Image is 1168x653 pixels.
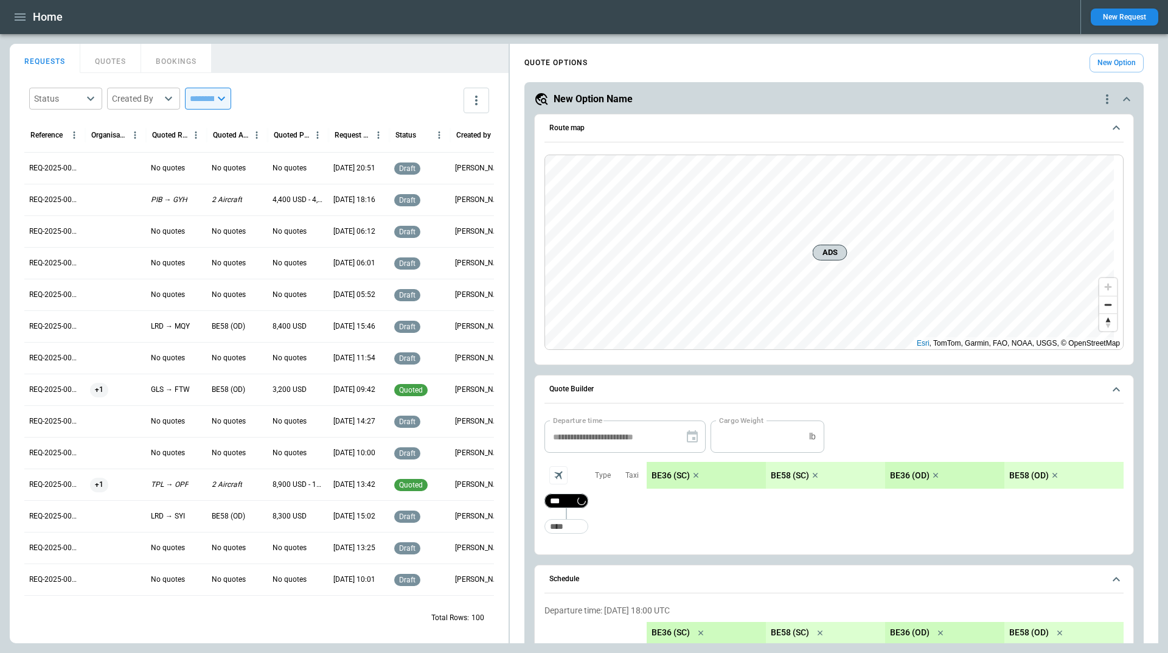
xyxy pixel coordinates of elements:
p: Cady Howell [455,258,506,268]
p: 8,900 USD - 10,200 USD [273,480,324,490]
p: No quotes [151,163,185,173]
p: 09/12/2025 06:12 [333,226,375,237]
p: 4,400 USD - 4,500 USD [273,195,324,205]
span: draft [397,354,418,363]
p: Ben Gundermann [455,195,506,205]
h6: Schedule [549,575,579,583]
span: draft [397,259,418,268]
p: REQ-2025-000265 [29,574,80,585]
p: BE58 (OD) [1009,470,1049,481]
button: BOOKINGS [141,44,212,73]
div: Quoted Route [152,131,188,139]
div: Created by [456,131,491,139]
p: REQ-2025-000275 [29,258,80,268]
span: draft [397,417,418,426]
p: BE36 (SC) [652,470,690,481]
p: No quotes [273,226,307,237]
p: No quotes [212,290,246,300]
p: BE58 (SC) [771,470,809,481]
button: Reset bearing to north [1099,313,1117,331]
span: draft [397,544,418,553]
div: Status [395,131,416,139]
p: No quotes [151,258,185,268]
button: Quoted Aircraft column menu [249,127,265,143]
canvas: Map [545,155,1114,350]
p: No quotes [273,163,307,173]
button: New Request [1091,9,1158,26]
p: No quotes [151,290,185,300]
p: 09/03/2025 15:02 [333,511,375,522]
p: TPL → OPF [151,480,189,490]
h6: Quote Builder [549,385,594,393]
p: Ben Gundermann [455,448,506,458]
p: BE58 (OD) [212,385,245,395]
h1: Home [33,10,63,24]
p: REQ-2025-000266 [29,543,80,553]
a: Esri [917,339,930,347]
p: No quotes [273,290,307,300]
div: Reference [30,131,63,139]
button: Zoom out [1099,296,1117,313]
p: Ben Gundermann [455,163,506,173]
button: Reference column menu [66,127,82,143]
span: quoted [397,481,425,489]
p: 09/03/2025 13:25 [333,543,375,553]
p: Type [595,470,611,481]
p: lb [809,431,816,442]
p: Total Rows: [431,613,469,623]
p: No quotes [273,258,307,268]
p: 2 Aircraft [212,195,242,205]
p: BE36 (OD) [890,470,930,481]
p: 09/12/2025 18:16 [333,195,375,205]
p: 09/08/2025 14:27 [333,416,375,427]
button: Quoted Price column menu [310,127,325,143]
div: Too short [544,519,588,534]
p: BE36 (OD) [890,627,930,638]
p: No quotes [212,226,246,237]
div: Status [34,93,83,105]
button: Zoom in [1099,278,1117,296]
span: draft [397,291,418,299]
label: Cargo Weight [719,415,763,425]
p: BE58 (OD) [1009,627,1049,638]
button: more [464,88,489,113]
button: Quote Builder [544,375,1124,403]
p: George O'Bryan [455,574,506,585]
p: 09/12/2025 05:52 [333,290,375,300]
p: 09/11/2025 11:54 [333,353,375,363]
p: No quotes [273,353,307,363]
p: REQ-2025-000274 [29,290,80,300]
p: George O'Bryan [455,353,506,363]
p: 100 [471,613,484,623]
span: draft [397,449,418,458]
h5: New Option Name [554,93,633,106]
div: Request Created At (UTC-05:00) [335,131,370,139]
p: No quotes [151,448,185,458]
button: Created by column menu [492,127,508,143]
button: New Option [1090,54,1144,72]
p: No quotes [212,543,246,553]
p: BE58 (OD) [212,511,245,522]
p: No quotes [151,574,185,585]
p: Ben Gundermann [455,480,506,490]
p: REQ-2025-000276 [29,226,80,237]
div: , TomTom, Garmin, FAO, NOAA, USGS, © OpenStreetMap [917,337,1120,349]
p: No quotes [212,258,246,268]
p: PIB → GYH [151,195,187,205]
span: +1 [90,469,108,500]
p: No quotes [151,543,185,553]
p: 09/11/2025 09:42 [333,385,375,395]
h6: Route map [549,124,585,132]
p: Allen Maki [455,511,506,522]
span: +1 [90,374,108,405]
p: George O'Bryan [455,543,506,553]
span: ADS [818,246,842,259]
p: No quotes [151,226,185,237]
button: Quoted Route column menu [188,127,204,143]
p: REQ-2025-000277 [29,195,80,205]
p: No quotes [212,163,246,173]
h4: QUOTE OPTIONS [524,60,588,66]
label: Departure time [553,415,603,425]
span: draft [397,512,418,521]
p: George O'Bryan [455,385,506,395]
